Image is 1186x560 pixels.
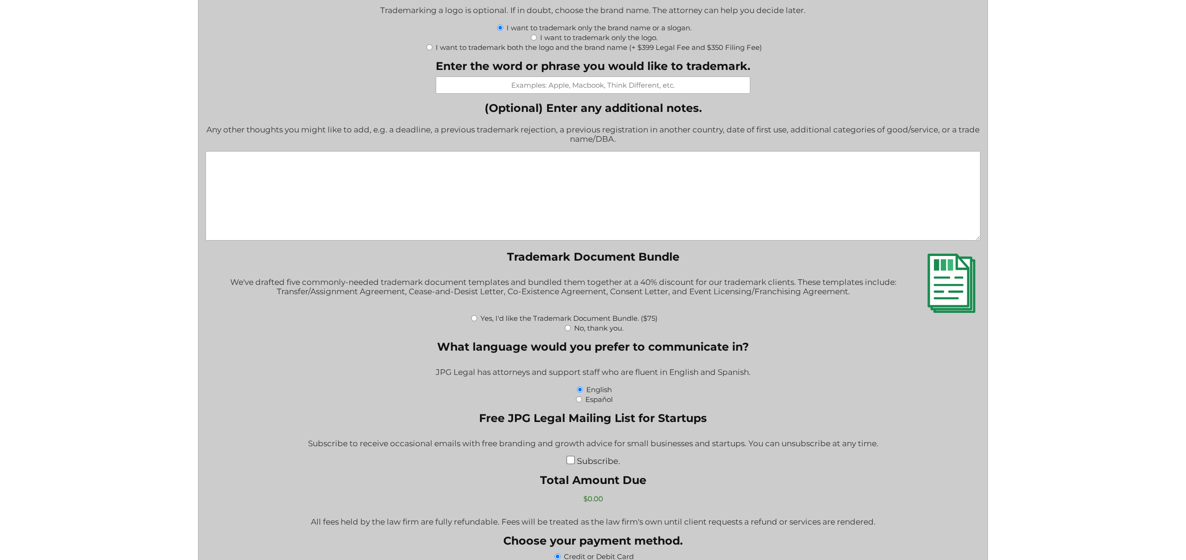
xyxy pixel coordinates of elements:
[507,250,679,263] legend: Trademark Document Bundle
[921,254,980,313] img: Trademark Document Bundle
[206,101,980,115] label: (Optional) Enter any additional notes.
[437,340,749,353] legend: What language would you prefer to communicate in?
[503,534,683,547] legend: Choose your payment method.
[311,517,876,526] p: All fees held by the law firm are fully refundable. Fees will be treated as the law firm's own un...
[206,361,980,384] div: JPG Legal has attorneys and support staff who are fluent in English and Spanish.
[540,33,658,42] label: I want to trademark only the logo.
[480,314,658,323] label: Yes, I'd like the Trademark Document Bundle. ($75)
[311,473,876,487] label: Total Amount Due
[206,119,980,151] div: Any other thoughts you might like to add, e.g. a deadline, a previous trademark rejection, a prev...
[436,76,750,94] input: Examples: Apple, Macbook, Think Different, etc.
[436,43,762,52] label: I want to trademark both the logo and the brand name (+ $399 Legal Fee and $350 Filing Fee)
[479,411,707,425] legend: Free JPG Legal Mailing List for Startups
[577,456,620,466] label: Subscribe.
[436,59,750,73] label: Enter the word or phrase you would like to trademark.
[586,385,612,394] label: English
[206,433,980,456] div: Subscribe to receive occasional emails with free branding and growth advice for small businesses ...
[206,271,980,313] div: We've drafted five commonly-needed trademark document templates and bundled them together at a 40...
[574,324,624,332] label: No, thank you.
[507,23,692,32] label: I want to trademark only the brand name or a slogan.
[585,395,613,404] label: Español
